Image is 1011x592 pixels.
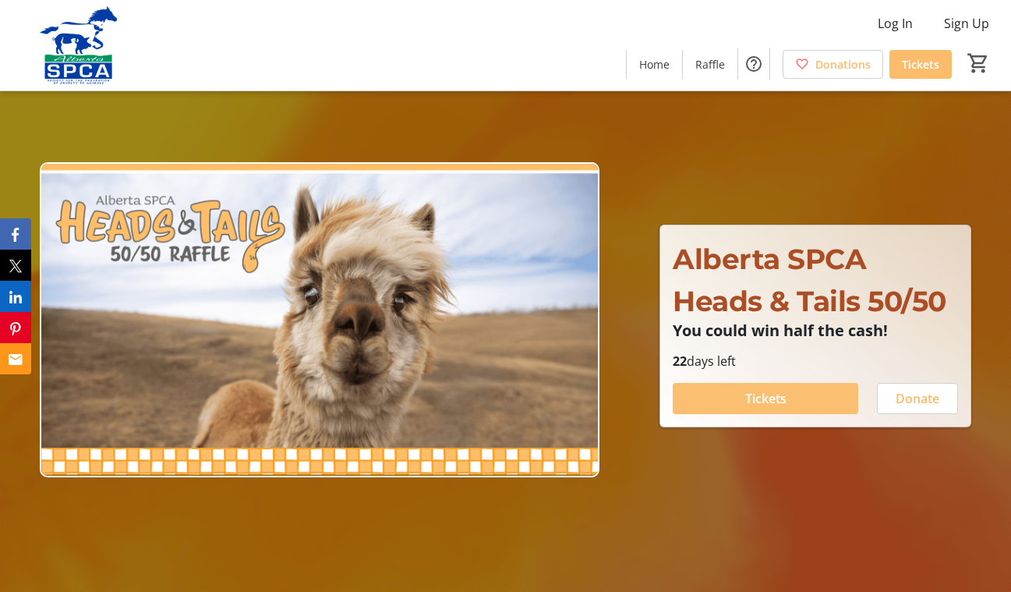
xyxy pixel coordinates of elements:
span: Donations [815,56,871,73]
button: Tickets [673,383,858,414]
p: You could win half the cash! [673,322,958,339]
span: Log In [878,14,913,33]
a: Raffle [683,50,737,79]
button: Help [738,48,769,80]
a: Home [627,50,682,79]
img: Alberta SPCA's Logo [9,6,148,84]
p: days left [673,352,958,370]
img: Campaign CTA Media Photo [40,162,600,477]
span: Raffle [695,56,725,73]
button: Cart [964,49,992,77]
a: Donations [783,50,883,79]
span: Sign Up [944,14,989,33]
a: Tickets [889,50,952,79]
span: Tickets [902,56,939,73]
span: Heads & Tails 50/50 [673,284,946,318]
span: Home [639,56,670,73]
button: Log In [865,11,925,36]
span: Alberta SPCA [673,242,866,276]
span: 22 [673,353,687,370]
span: Donate [896,389,939,408]
span: Tickets [745,389,787,408]
button: Sign Up [931,11,1002,36]
button: Donate [877,383,958,414]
